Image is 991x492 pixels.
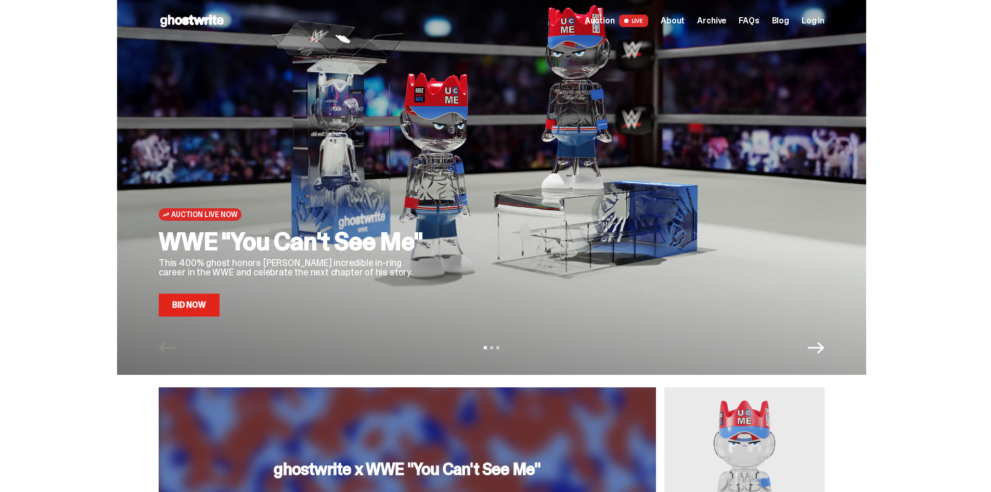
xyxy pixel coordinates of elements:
a: About [661,17,685,25]
h2: WWE "You Can't See Me" [159,229,429,254]
a: Bid Now [159,294,220,317]
a: FAQs [739,17,759,25]
a: Blog [772,17,789,25]
p: This 400% ghost honors [PERSON_NAME] incredible in-ring career in the WWE and celebrate the next ... [159,258,429,277]
h3: ghostwrite x WWE "You Can't See Me" [274,461,540,477]
button: Next [808,339,825,356]
button: View slide 3 [496,346,499,349]
span: Auction Live Now [171,210,237,219]
a: Auction LIVE [585,15,648,27]
span: Auction [585,17,615,25]
span: LIVE [619,15,649,27]
button: View slide 2 [490,346,493,349]
a: Archive [697,17,726,25]
a: Log in [802,17,825,25]
button: View slide 1 [484,346,487,349]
